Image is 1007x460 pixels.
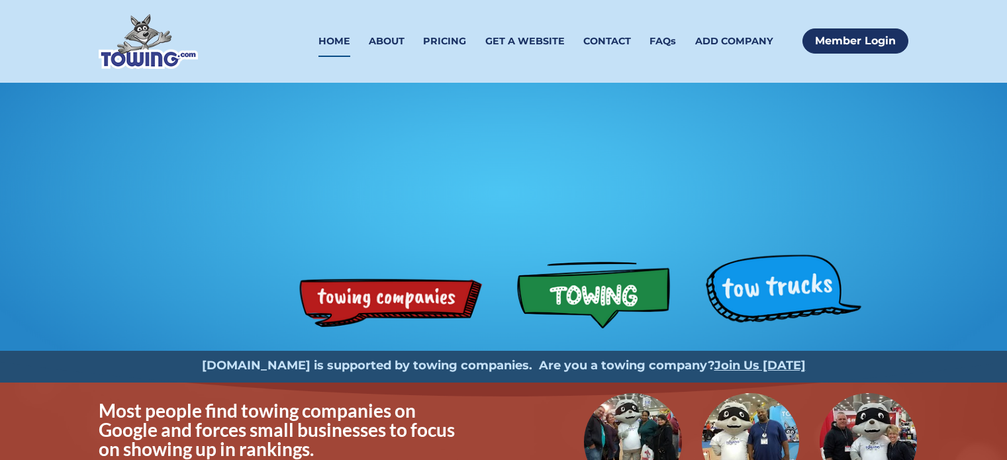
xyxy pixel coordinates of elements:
a: FAQs [649,26,676,57]
a: CONTACT [583,26,631,57]
a: PRICING [423,26,466,57]
a: HOME [318,26,350,57]
span: Most people find towing companies on Google and forces small businesses to focus on showing up in... [99,399,458,460]
strong: [DOMAIN_NAME] is supported by towing companies. Are you a towing company? [202,358,714,373]
img: Towing.com Logo [99,14,198,69]
a: GET A WEBSITE [485,26,565,57]
a: ADD COMPANY [695,26,773,57]
a: ABOUT [369,26,405,57]
a: Join Us [DATE] [714,358,806,373]
a: Member Login [802,28,908,54]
